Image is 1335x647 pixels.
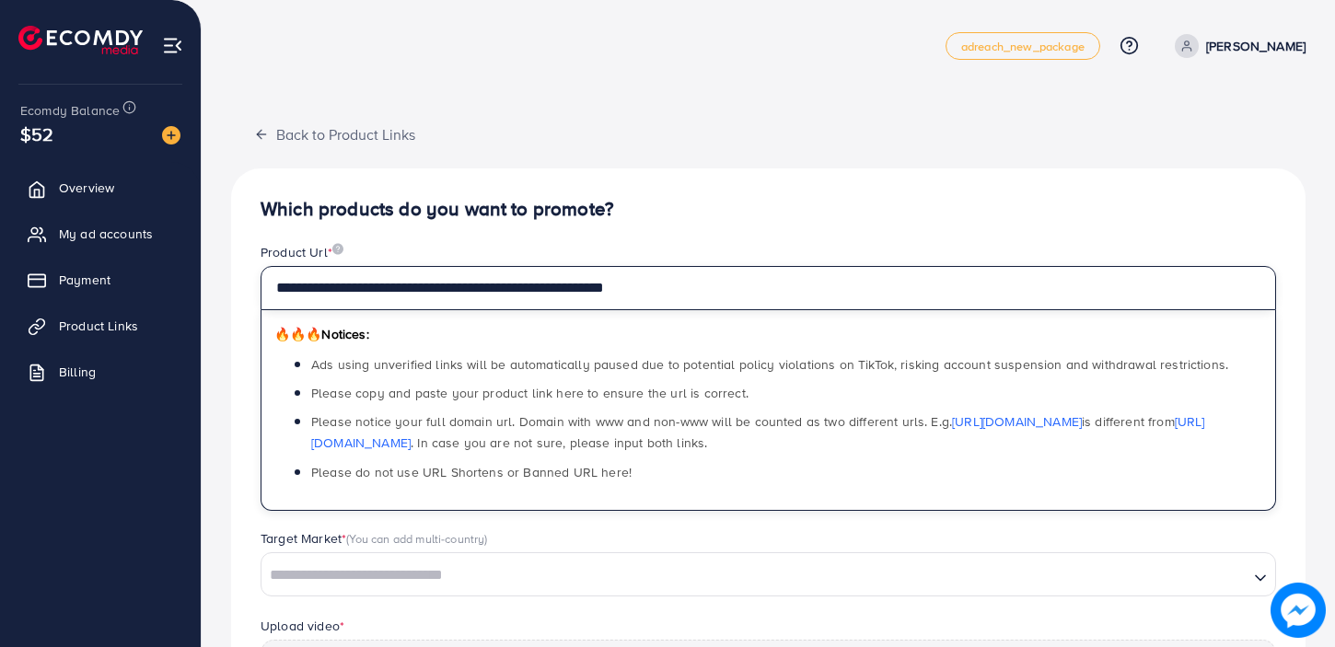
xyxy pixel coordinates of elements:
img: logo [18,26,143,54]
span: (You can add multi-country) [346,530,487,547]
a: Overview [14,169,187,206]
a: [PERSON_NAME] [1167,34,1306,58]
a: adreach_new_package [946,32,1100,60]
button: Back to Product Links [231,114,438,154]
span: Overview [59,179,114,197]
h4: Which products do you want to promote? [261,198,1276,221]
span: Please copy and paste your product link here to ensure the url is correct. [311,384,749,402]
label: Upload video [261,617,344,635]
a: Payment [14,261,187,298]
img: menu [162,35,183,56]
span: Please do not use URL Shortens or Banned URL here! [311,463,632,481]
span: Ads using unverified links will be automatically paused due to potential policy violations on Tik... [311,355,1228,374]
span: Please notice your full domain url. Domain with www and non-www will be counted as two different ... [311,412,1205,452]
span: adreach_new_package [961,40,1085,52]
span: Ecomdy Balance [20,101,120,120]
div: Search for option [261,552,1276,596]
img: image [332,243,343,255]
p: [PERSON_NAME] [1206,35,1306,57]
span: Payment [59,271,110,289]
input: Search for option [263,561,1247,590]
img: image [162,126,180,144]
a: My ad accounts [14,215,187,252]
img: image [1271,583,1326,638]
a: Product Links [14,307,187,344]
span: Billing [59,363,96,381]
span: $52 [20,121,53,147]
a: Billing [14,353,187,390]
label: Target Market [261,529,488,548]
span: 🔥🔥🔥 [274,325,321,343]
span: Product Links [59,317,138,335]
span: Notices: [274,325,369,343]
label: Product Url [261,243,343,261]
span: My ad accounts [59,225,153,243]
a: [URL][DOMAIN_NAME] [952,412,1082,431]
